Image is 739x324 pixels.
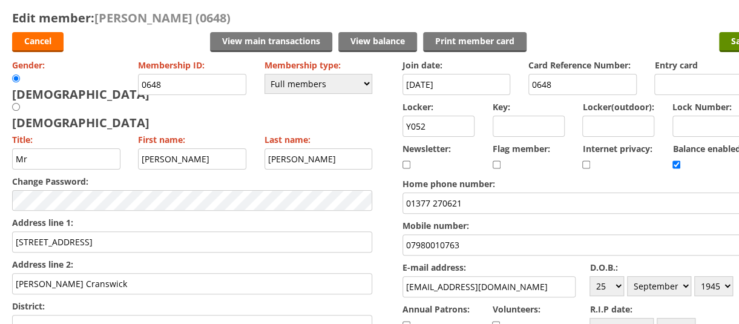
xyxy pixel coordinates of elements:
[582,143,672,154] label: Internet privacy:
[338,32,417,52] a: View balance
[582,101,654,113] label: Locker(outdoor):
[402,101,475,113] label: Locker:
[12,176,372,187] label: Change Password:
[492,303,575,315] label: Volunteers:
[528,59,637,71] label: Card Reference Number:
[493,143,583,154] label: Flag member:
[264,59,373,71] label: Membership type:
[210,32,332,52] a: View main transactions
[94,10,231,26] span: [PERSON_NAME] (0648)
[12,300,372,312] label: District:
[138,134,246,145] label: First name:
[402,143,493,154] label: Newsletter:
[493,101,565,113] label: Key:
[264,134,373,145] label: Last name:
[12,74,149,102] div: [DEMOGRAPHIC_DATA]
[12,32,64,52] a: Cancel
[12,217,372,228] label: Address line 1:
[12,134,120,145] label: Title:
[138,59,246,71] label: Membership ID:
[12,102,149,131] div: [DEMOGRAPHIC_DATA]
[402,303,485,315] label: Annual Patrons:
[12,259,372,270] label: Address line 2:
[402,59,511,71] label: Join date:
[12,59,120,71] label: Gender:
[402,262,576,273] label: E-mail address:
[423,32,527,52] a: Print member card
